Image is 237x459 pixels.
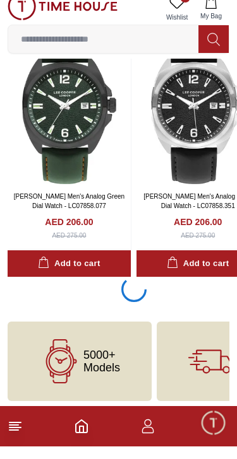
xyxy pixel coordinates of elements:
span: My Bag [195,24,227,33]
div: Chat Widget [200,422,228,450]
div: Add to cart [167,269,229,284]
span: 5000+ Models [83,361,120,386]
a: 5Wishlist [161,5,193,37]
span: Wishlist [161,25,193,35]
span: 5 [180,5,190,15]
div: AED 275.00 [181,243,215,253]
a: Home [74,431,89,446]
div: Add to cart [38,269,100,284]
button: My Bag [193,5,229,37]
div: AED 275.00 [52,243,86,253]
img: Lee Cooper Men's Analog Green Dial Watch - LC07858.077 [8,38,131,197]
h4: AED 206.00 [45,228,93,241]
a: [PERSON_NAME] Men's Analog Green Dial Watch - LC07858.077 [14,206,125,222]
img: ... [8,5,118,33]
button: Add to cart [8,263,131,290]
h4: AED 206.00 [174,228,222,241]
